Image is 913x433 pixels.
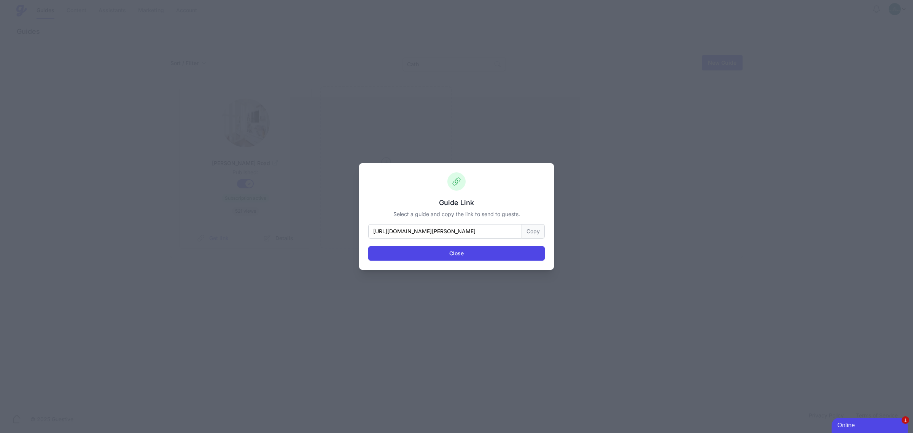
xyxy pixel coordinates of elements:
[832,416,909,433] iframe: chat widget
[368,246,545,261] button: Close
[368,210,545,218] p: Select a guide and copy the link to send to guests.
[522,224,545,239] button: Copy
[368,198,545,207] h3: Guide Link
